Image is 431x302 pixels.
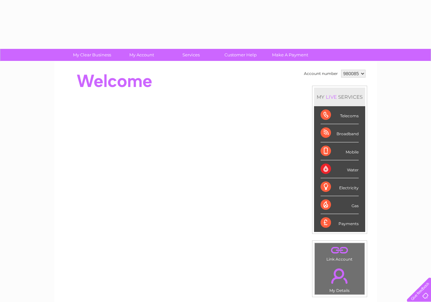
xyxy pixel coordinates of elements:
div: LIVE [324,94,338,100]
div: Gas [321,196,359,214]
a: My Account [115,49,168,61]
a: Services [164,49,218,61]
div: Telecoms [321,106,359,124]
a: . [316,245,363,256]
a: Customer Help [214,49,267,61]
div: Mobile [321,142,359,160]
a: . [316,265,363,287]
div: Water [321,160,359,178]
div: MY SERVICES [314,88,365,106]
td: Account number [302,68,339,79]
td: Link Account [314,243,365,263]
a: Make A Payment [263,49,317,61]
td: My Details [314,263,365,295]
div: Electricity [321,178,359,196]
a: My Clear Business [65,49,119,61]
div: Broadband [321,124,359,142]
div: Payments [321,214,359,232]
